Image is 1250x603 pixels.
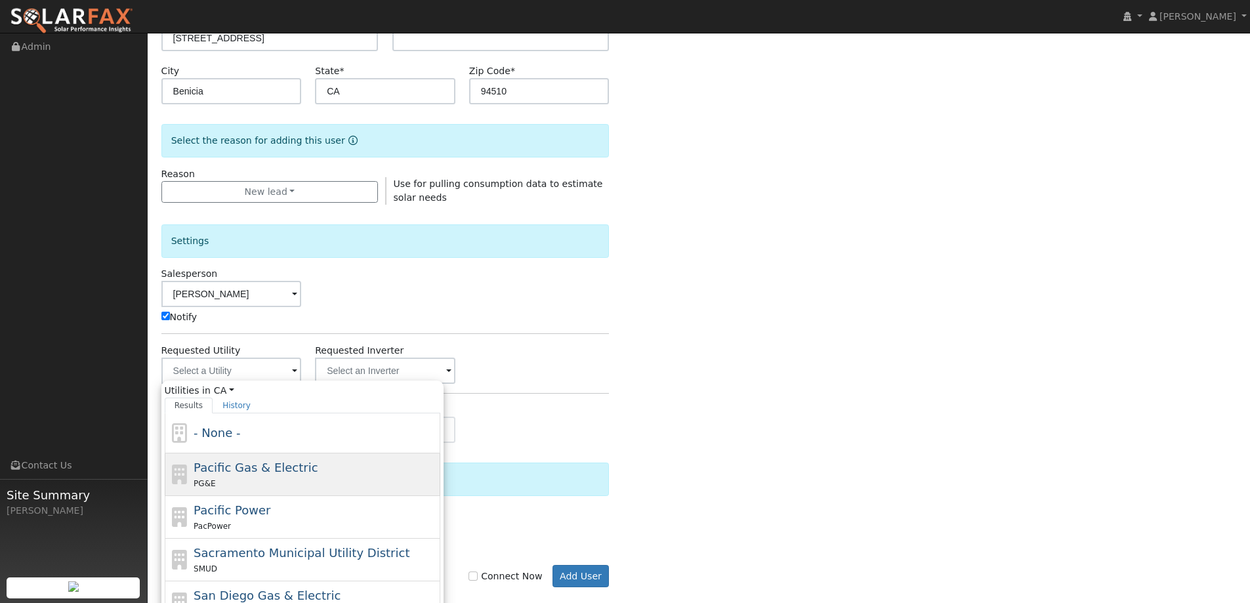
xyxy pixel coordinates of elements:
[315,344,404,358] label: Requested Inverter
[214,384,234,398] a: CA
[68,581,79,592] img: retrieve
[161,281,302,307] input: Select a User
[469,570,542,583] label: Connect Now
[161,344,241,358] label: Requested Utility
[161,181,379,203] button: New lead
[469,572,478,581] input: Connect Now
[394,178,603,203] span: Use for pulling consumption data to estimate solar needs
[194,546,409,560] span: Sacramento Municipal Utility District
[194,426,240,440] span: - None -
[10,7,133,35] img: SolarFax
[194,461,318,474] span: Pacific Gas & Electric
[194,522,231,531] span: PacPower
[510,66,515,76] span: Required
[161,358,302,384] input: Select a Utility
[165,384,440,398] span: Utilities in
[161,267,218,281] label: Salesperson
[7,504,140,518] div: [PERSON_NAME]
[194,479,215,488] span: PG&E
[469,64,515,78] label: Zip Code
[161,124,610,157] div: Select the reason for adding this user
[161,167,195,181] label: Reason
[552,565,610,587] button: Add User
[213,398,260,413] a: History
[7,486,140,504] span: Site Summary
[165,398,213,413] a: Results
[1159,11,1236,22] span: [PERSON_NAME]
[194,564,217,573] span: SMUD
[161,310,198,324] label: Notify
[161,312,170,320] input: Notify
[345,135,358,146] a: Reason for new user
[315,358,455,384] input: Select an Inverter
[339,66,344,76] span: Required
[161,64,180,78] label: City
[315,64,344,78] label: State
[161,224,610,258] div: Settings
[194,589,341,602] span: San Diego Gas & Electric
[194,503,270,517] span: Pacific Power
